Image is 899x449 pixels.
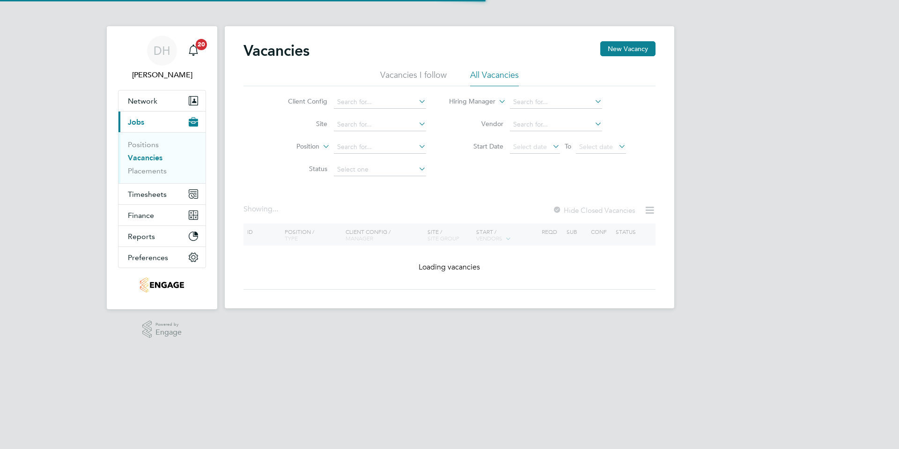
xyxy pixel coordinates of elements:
[118,132,206,183] div: Jobs
[128,140,159,149] a: Positions
[128,97,157,105] span: Network
[154,45,170,57] span: DH
[155,329,182,337] span: Engage
[118,112,206,132] button: Jobs
[118,90,206,111] button: Network
[562,140,574,152] span: To
[334,96,426,109] input: Search for...
[155,321,182,329] span: Powered by
[510,118,602,131] input: Search for...
[470,69,519,86] li: All Vacancies
[118,247,206,268] button: Preferences
[243,204,280,214] div: Showing
[334,163,426,176] input: Select one
[118,226,206,247] button: Reports
[128,190,167,199] span: Timesheets
[265,142,319,151] label: Position
[273,97,327,105] label: Client Config
[273,165,327,173] label: Status
[273,120,327,128] label: Site
[128,253,168,262] span: Preferences
[449,142,503,150] label: Start Date
[128,166,167,175] a: Placements
[128,153,162,162] a: Vacancies
[118,205,206,225] button: Finance
[142,321,182,338] a: Powered byEngage
[196,39,207,50] span: 20
[380,69,447,86] li: Vacancies I follow
[118,69,206,81] span: Dean Holliday
[513,142,547,151] span: Select date
[140,277,184,292] img: tribuildsolutions-logo-retina.png
[334,118,426,131] input: Search for...
[107,26,217,309] nav: Main navigation
[442,97,495,106] label: Hiring Manager
[118,277,206,292] a: Go to home page
[128,211,154,220] span: Finance
[118,184,206,204] button: Timesheets
[553,206,635,215] label: Hide Closed Vacancies
[600,41,656,56] button: New Vacancy
[579,142,613,151] span: Select date
[243,41,309,60] h2: Vacancies
[273,204,278,214] span: ...
[128,118,144,127] span: Jobs
[184,36,203,66] a: 20
[510,96,602,109] input: Search for...
[449,120,503,128] label: Vendor
[128,232,155,241] span: Reports
[118,36,206,81] a: DH[PERSON_NAME]
[334,141,426,154] input: Search for...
